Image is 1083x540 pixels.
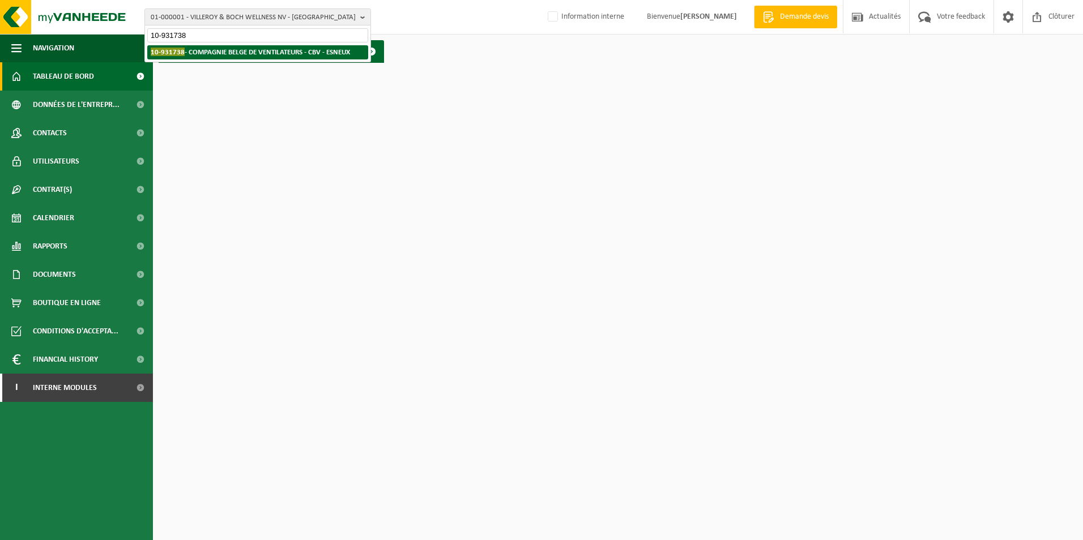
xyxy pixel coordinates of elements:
a: Demande devis [754,6,837,28]
span: 01-000001 - VILLEROY & BOCH WELLNESS NV - [GEOGRAPHIC_DATA] [151,9,356,26]
span: Tableau de bord [33,62,94,91]
span: Boutique en ligne [33,289,101,317]
span: Conditions d'accepta... [33,317,118,345]
span: Navigation [33,34,74,62]
span: Contacts [33,119,67,147]
span: Rapports [33,232,67,260]
span: Demande devis [777,11,832,23]
button: 01-000001 - VILLEROY & BOCH WELLNESS NV - [GEOGRAPHIC_DATA] [144,8,371,25]
strong: [PERSON_NAME] [680,12,737,21]
span: Calendrier [33,204,74,232]
strong: - COMPAGNIE BELGE DE VENTILATEURS - CBV - ESNEUX [151,48,350,56]
input: Chercher des succursales liées [147,28,368,42]
span: I [11,374,22,402]
label: Information interne [545,8,624,25]
span: Financial History [33,345,98,374]
span: Données de l'entrepr... [33,91,120,119]
span: Contrat(s) [33,175,72,204]
span: Utilisateurs [33,147,79,175]
span: Documents [33,260,76,289]
span: 10-931738 [151,48,185,56]
span: Interne modules [33,374,97,402]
